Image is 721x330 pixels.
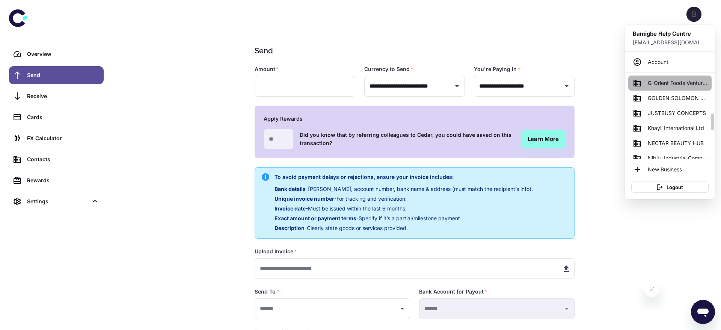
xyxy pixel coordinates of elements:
[691,300,715,324] iframe: Button to launch messaging window
[633,38,707,47] p: [EMAIL_ADDRESS][DOMAIN_NAME]
[628,162,712,177] li: New Business
[631,182,709,193] button: Logout
[648,94,707,102] span: GOLDEN SOLOMON CAPITAL INVESTMENT LTD
[648,139,704,147] span: NECTAR BEAUTY HUB
[5,5,54,11] span: Hi. Need any help?
[648,154,707,162] span: Nibiru Industrial Company Ltd
[633,30,707,38] h6: Bamigbe Help Centre
[648,124,704,132] span: Khayil International Ltd
[648,109,706,117] span: JUSTBUSY CONCEPTS
[644,282,659,297] iframe: Close message
[648,79,707,87] span: G-Orient Foods Ventures
[628,54,712,70] a: Account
